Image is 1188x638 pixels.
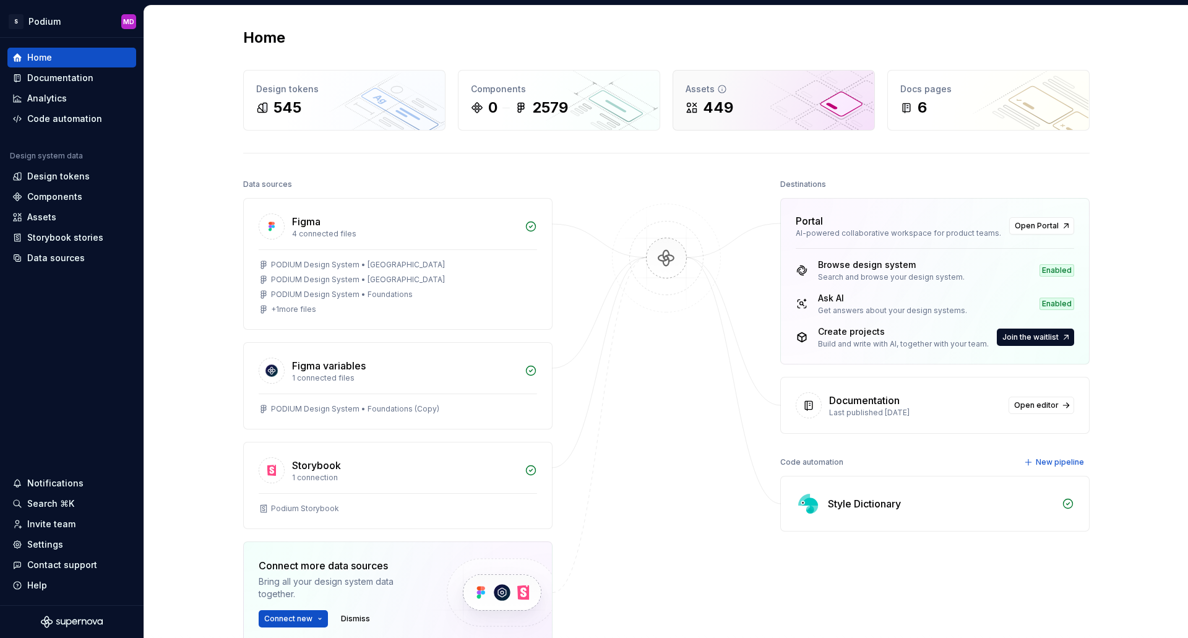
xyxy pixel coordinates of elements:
a: Analytics [7,88,136,108]
div: Assets [27,211,56,223]
div: Connect more data sources [259,558,426,573]
div: Browse design system [818,259,965,271]
a: Design tokens [7,166,136,186]
button: Connect new [259,610,328,627]
svg: Supernova Logo [41,616,103,628]
div: Data sources [27,252,85,264]
button: Contact support [7,555,136,575]
div: Settings [27,538,63,551]
a: Design tokens545 [243,70,445,131]
div: Figma [292,214,321,229]
div: AI-powered collaborative workspace for product teams. [796,228,1002,238]
div: Get answers about your design systems. [818,306,967,316]
span: New pipeline [1036,457,1084,467]
a: Components02579 [458,70,660,131]
a: Components [7,187,136,207]
button: Join the waitlist [997,329,1074,346]
a: Assets449 [673,70,875,131]
div: Storybook stories [27,231,103,244]
div: Contact support [27,559,97,571]
div: PODIUM Design System • Foundations [271,290,413,300]
div: Storybook [292,458,341,473]
div: Analytics [27,92,67,105]
div: Design tokens [27,170,90,183]
div: 1 connection [292,473,517,483]
div: S [9,14,24,29]
div: 4 connected files [292,229,517,239]
div: Assets [686,83,862,95]
div: PODIUM Design System • [GEOGRAPHIC_DATA] [271,260,445,270]
a: Data sources [7,248,136,268]
div: 0 [488,98,497,118]
a: Documentation [7,68,136,88]
div: Build and write with AI, together with your team. [818,339,989,349]
button: SPodiumMD [2,8,141,35]
a: Figma variables1 connected filesPODIUM Design System • Foundations (Copy) [243,342,553,429]
div: Design system data [10,151,83,161]
button: Search ⌘K [7,494,136,514]
div: Components [471,83,647,95]
a: Figma4 connected filesPODIUM Design System • [GEOGRAPHIC_DATA]PODIUM Design System • [GEOGRAPHIC_... [243,198,553,330]
button: New pipeline [1020,454,1090,471]
div: Podium Storybook [271,504,339,514]
a: Home [7,48,136,67]
div: Enabled [1039,264,1074,277]
div: Documentation [27,72,93,84]
span: Join the waitlist [1002,332,1059,342]
div: MD [123,17,134,27]
div: Portal [796,213,823,228]
span: Open editor [1014,400,1059,410]
div: Podium [28,15,61,28]
a: Open Portal [1009,217,1074,235]
div: Design tokens [256,83,433,95]
div: Figma variables [292,358,366,373]
div: Code automation [27,113,102,125]
button: Help [7,575,136,595]
span: Open Portal [1015,221,1059,231]
div: Help [27,579,47,592]
div: Enabled [1039,298,1074,310]
div: Search and browse your design system. [818,272,965,282]
div: + 1 more files [271,304,316,314]
div: Docs pages [900,83,1077,95]
button: Dismiss [335,610,376,627]
button: Notifications [7,473,136,493]
a: Docs pages6 [887,70,1090,131]
div: Style Dictionary [828,496,901,511]
div: Ask AI [818,292,967,304]
div: Notifications [27,477,84,489]
a: Invite team [7,514,136,534]
a: Code automation [7,109,136,129]
div: PODIUM Design System • Foundations (Copy) [271,404,439,414]
div: 545 [273,98,301,118]
div: Data sources [243,176,292,193]
a: Storybook1 connectionPodium Storybook [243,442,553,529]
div: Search ⌘K [27,498,74,510]
div: Code automation [780,454,843,471]
a: Open editor [1009,397,1074,414]
div: 6 [918,98,927,118]
div: Documentation [829,393,900,408]
div: Home [27,51,52,64]
div: Create projects [818,325,989,338]
div: Last published [DATE] [829,408,1001,418]
div: Bring all your design system data together. [259,575,426,600]
a: Settings [7,535,136,554]
div: Components [27,191,82,203]
div: 449 [703,98,733,118]
div: Invite team [27,518,75,530]
div: PODIUM Design System • [GEOGRAPHIC_DATA] [271,275,445,285]
h2: Home [243,28,285,48]
div: Destinations [780,176,826,193]
div: 2579 [532,98,568,118]
a: Assets [7,207,136,227]
a: Storybook stories [7,228,136,248]
span: Dismiss [341,614,370,624]
div: 1 connected files [292,373,517,383]
span: Connect new [264,614,312,624]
